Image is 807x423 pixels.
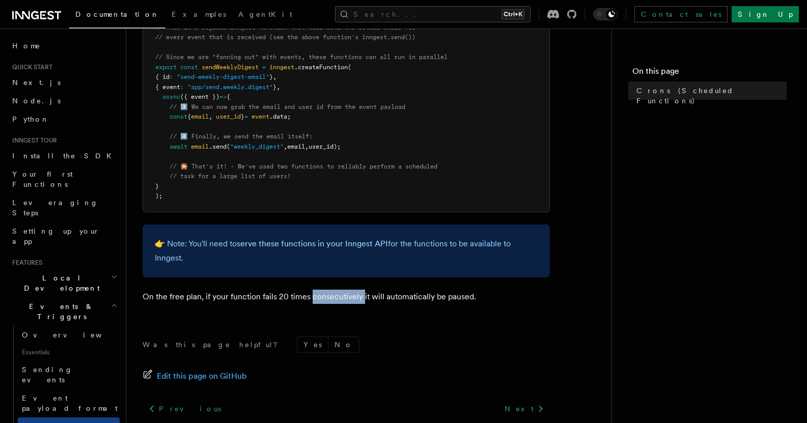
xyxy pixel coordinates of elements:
a: Edit this page on GitHub [143,369,247,383]
span: email [191,113,209,120]
h4: On this page [632,65,787,81]
span: Sending events [22,365,73,384]
a: Event payload format [18,389,120,417]
span: } [155,183,159,190]
span: Node.js [12,97,61,105]
span: email [287,143,305,150]
span: Setting up your app [12,227,100,245]
a: Overview [18,326,120,344]
span: Edit this page on GitHub [157,369,247,383]
a: Next.js [8,73,120,92]
span: .createFunction [294,64,348,71]
span: ( [348,64,351,71]
p: 👉 Note: You'll need to for the functions to be available to Inngest. [155,237,538,265]
a: Install the SDK [8,147,120,165]
span: Python [12,115,49,123]
span: Leveraging Steps [12,199,98,217]
kbd: Ctrl+K [502,9,524,19]
span: , [276,83,280,91]
span: { event [155,83,180,91]
span: const [180,64,198,71]
a: Sign Up [732,6,799,22]
a: Contact sales [634,6,728,22]
button: No [328,337,359,352]
span: email [191,143,209,150]
a: Python [8,110,120,128]
span: // Since we are "fanning out" with events, these functions can all run in parallel [155,53,448,61]
span: } [273,83,276,91]
span: ); [155,192,162,200]
span: } [269,73,273,80]
span: Crons (Scheduled Functions) [636,86,787,106]
span: // 🎇 That's it! - We've used two functions to reliably perform a scheduled [170,163,437,170]
span: } [241,113,244,120]
span: sendWeeklyDigest [202,64,259,71]
a: AgentKit [232,3,298,27]
span: "send-weekly-digest-email" [177,73,269,80]
span: Home [12,41,41,51]
p: On the free plan, if your function fails 20 times consecutively it will automatically be paused. [143,290,550,304]
span: { [227,93,230,100]
span: // task for a large list of users! [170,173,291,180]
a: Your first Functions [8,165,120,193]
span: // This is a regular Inngest function that will send the actual email for [155,24,415,31]
span: => [219,93,227,100]
span: .send [209,143,227,150]
span: : [170,73,173,80]
span: Essentials [18,344,120,360]
span: Inngest tour [8,136,57,145]
span: const [170,113,187,120]
span: , [284,143,287,150]
span: Documentation [75,10,159,18]
a: Crons (Scheduled Functions) [632,81,787,110]
span: export [155,64,177,71]
span: user_id [216,113,241,120]
p: Was this page helpful? [143,340,285,350]
a: Previous [143,400,227,418]
span: Features [8,259,42,267]
a: serve these functions in your Inngest API [237,239,388,248]
a: Setting up your app [8,222,120,250]
span: Examples [172,10,226,18]
span: event [252,113,269,120]
span: Event payload format [22,394,118,412]
span: // 4️⃣ Finally, we send the email itself: [170,133,313,140]
a: Examples [165,3,232,27]
span: AgentKit [238,10,292,18]
span: , [305,143,309,150]
a: Leveraging Steps [8,193,120,222]
span: = [262,64,266,71]
span: = [244,113,248,120]
span: , [273,73,276,80]
span: // every event that is received (see the above function's inngest.send()) [155,34,415,41]
span: , [209,113,212,120]
span: await [170,143,187,150]
span: Install the SDK [12,152,118,160]
span: user_id); [309,143,341,150]
span: "app/send.weekly.digest" [187,83,273,91]
a: Node.js [8,92,120,110]
button: Toggle dark mode [593,8,618,20]
span: Local Development [8,273,111,293]
span: { id [155,73,170,80]
span: ( [227,143,230,150]
span: { [187,113,191,120]
a: Sending events [18,360,120,389]
button: Search...Ctrl+K [335,6,531,22]
button: Events & Triggers [8,297,120,326]
span: Your first Functions [12,170,73,188]
button: Yes [297,337,328,352]
span: Overview [22,331,127,339]
span: inngest [269,64,294,71]
span: .data; [269,113,291,120]
button: Local Development [8,269,120,297]
a: Documentation [69,3,165,29]
span: Next.js [12,78,61,87]
span: ({ event }) [180,93,219,100]
span: : [180,83,184,91]
span: async [162,93,180,100]
a: Next [498,400,550,418]
span: Events & Triggers [8,301,111,322]
span: Quick start [8,63,52,71]
a: Home [8,37,120,55]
